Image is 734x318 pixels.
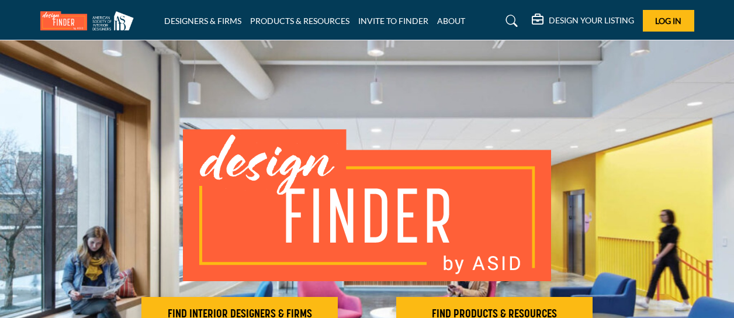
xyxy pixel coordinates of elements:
h5: DESIGN YOUR LISTING [549,15,634,26]
button: Log In [643,10,694,32]
img: Site Logo [40,11,140,30]
a: DESIGNERS & FIRMS [164,16,241,26]
a: INVITE TO FINDER [358,16,428,26]
img: image [183,129,551,281]
a: ABOUT [437,16,465,26]
a: PRODUCTS & RESOURCES [250,16,349,26]
div: DESIGN YOUR LISTING [532,14,634,28]
span: Log In [655,16,681,26]
a: Search [494,12,525,30]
